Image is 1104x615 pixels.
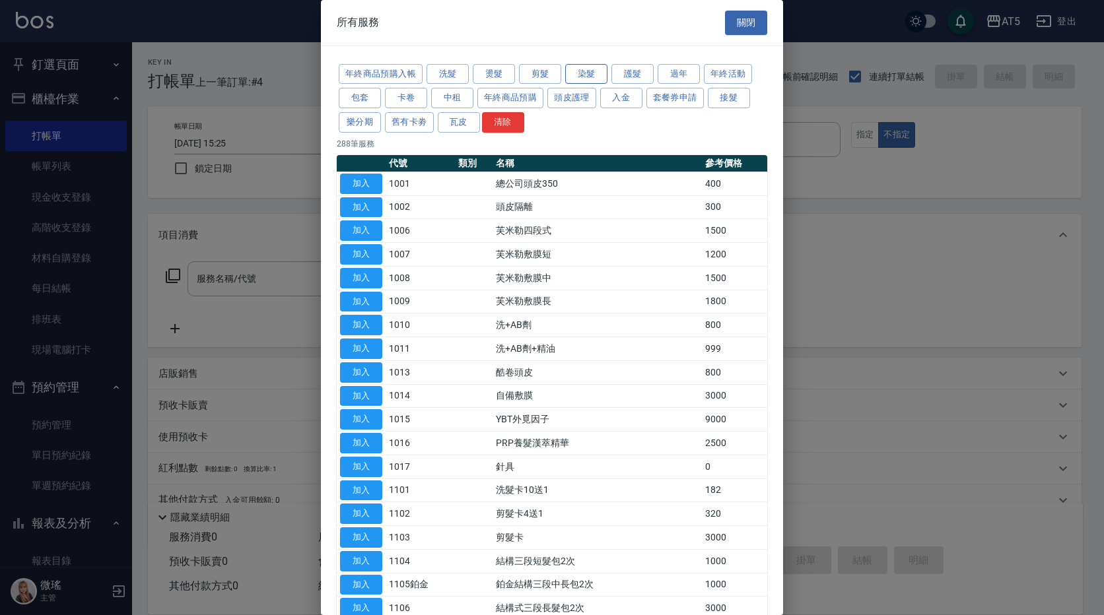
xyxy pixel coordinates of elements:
button: 剪髮 [519,64,561,84]
td: 999 [702,337,767,361]
td: 1105鉑金 [386,573,455,597]
button: 加入 [340,244,382,265]
button: 加入 [340,551,382,571]
td: 洗+AB劑+精油 [493,337,702,361]
button: 加入 [340,197,382,218]
td: 1007 [386,243,455,267]
td: 800 [702,313,767,337]
td: 1014 [386,384,455,408]
button: 舊有卡劵 [385,112,434,133]
button: 樂分期 [339,112,381,133]
td: 1500 [702,219,767,243]
td: 1000 [702,549,767,573]
span: 所有服務 [337,16,379,29]
td: 1002 [386,195,455,219]
button: 加入 [340,527,382,548]
td: 1101 [386,478,455,502]
button: 年終活動 [704,64,753,84]
th: 參考價格 [702,155,767,172]
button: 卡卷 [385,88,427,108]
button: 接髮 [708,88,750,108]
td: 1015 [386,408,455,432]
td: 結構三段短髮包2次 [493,549,702,573]
button: 加入 [340,386,382,406]
td: 400 [702,172,767,195]
td: 頭皮隔離 [493,195,702,219]
td: 2500 [702,432,767,455]
td: 800 [702,360,767,384]
td: 自備敷膜 [493,384,702,408]
td: 酷卷頭皮 [493,360,702,384]
td: PRP養髮漢萃精華 [493,432,702,455]
td: 1010 [386,313,455,337]
td: 1200 [702,243,767,267]
td: 300 [702,195,767,219]
td: 1009 [386,290,455,313]
td: 芙米勒四段式 [493,219,702,243]
button: 包套 [339,88,381,108]
button: 關閉 [725,11,767,35]
td: 182 [702,478,767,502]
button: 護髮 [611,64,654,84]
td: 總公司頭皮350 [493,172,702,195]
button: 清除 [482,112,524,133]
button: 加入 [340,315,382,335]
td: 1008 [386,266,455,290]
button: 加入 [340,292,382,312]
td: 1017 [386,455,455,478]
td: 1001 [386,172,455,195]
td: 1104 [386,549,455,573]
td: 320 [702,502,767,526]
button: 年終商品預購入帳 [339,64,423,84]
td: 剪髮卡 [493,526,702,550]
button: 加入 [340,362,382,383]
td: YBT外覓因子 [493,408,702,432]
button: 染髮 [565,64,607,84]
button: 入金 [600,88,642,108]
button: 加入 [340,339,382,359]
td: 針具 [493,455,702,478]
button: 加入 [340,575,382,595]
td: 1500 [702,266,767,290]
td: 洗+AB劑 [493,313,702,337]
td: 0 [702,455,767,478]
button: 燙髮 [473,64,515,84]
td: 1800 [702,290,767,313]
td: 1000 [702,573,767,597]
button: 套餐券申請 [646,88,704,108]
td: 芙米勒敷膜長 [493,290,702,313]
button: 加入 [340,480,382,501]
td: 鉑金結構三段中長包2次 [493,573,702,597]
td: 1013 [386,360,455,384]
td: 1102 [386,502,455,526]
th: 代號 [386,155,455,172]
td: 洗髮卡10送1 [493,478,702,502]
td: 1006 [386,219,455,243]
th: 名稱 [493,155,702,172]
td: 3000 [702,526,767,550]
button: 加入 [340,457,382,477]
td: 3000 [702,384,767,408]
button: 加入 [340,268,382,288]
td: 9000 [702,408,767,432]
button: 加入 [340,409,382,430]
th: 類別 [455,155,493,172]
p: 288 筆服務 [337,138,767,150]
td: 1011 [386,337,455,361]
button: 中租 [431,88,473,108]
button: 加入 [340,433,382,453]
button: 加入 [340,174,382,194]
td: 芙米勒敷膜中 [493,266,702,290]
td: 剪髮卡4送1 [493,502,702,526]
button: 洗髮 [427,64,469,84]
button: 過年 [658,64,700,84]
td: 1016 [386,432,455,455]
button: 加入 [340,220,382,241]
button: 瓦皮 [438,112,480,133]
td: 1103 [386,526,455,550]
button: 年終商品預購 [477,88,543,108]
td: 芙米勒敷膜短 [493,243,702,267]
button: 頭皮護理 [547,88,596,108]
button: 加入 [340,503,382,524]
